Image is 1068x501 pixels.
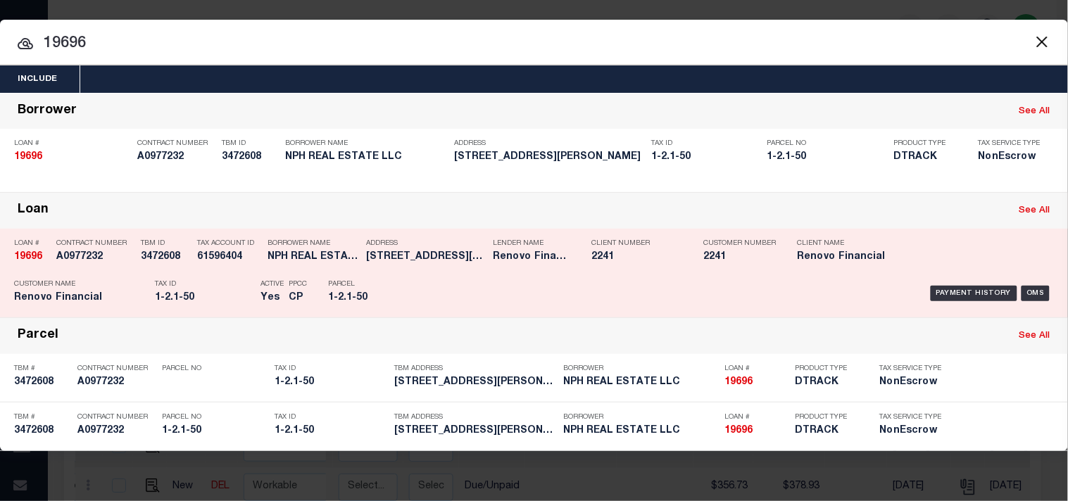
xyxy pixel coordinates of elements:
p: TBM # [14,364,70,373]
p: Parcel [328,280,391,288]
div: OMS [1022,286,1050,301]
div: Payment History [931,286,1017,301]
p: Tax ID [275,413,387,421]
p: Borrower [563,364,718,373]
h5: A0977232 [56,251,134,263]
h5: NonEscrow [880,376,943,388]
h5: 2241 [591,251,683,263]
h5: NPH REAL ESTATE LLC [563,425,718,437]
p: Customer Number [704,239,777,248]
h5: 65 S MAIN ST Templeton, MA 01468 [394,425,556,437]
p: Tax ID [275,364,387,373]
p: Borrower Name [285,139,447,148]
p: Tax Service Type [880,364,943,373]
p: Contract Number [56,239,134,248]
h5: NonEscrow [979,151,1049,163]
h5: A0977232 [77,425,155,437]
h5: 1-2.1-50 [155,292,253,304]
p: Contract Number [77,364,155,373]
strong: 19696 [14,252,42,262]
a: See All [1019,331,1050,341]
a: See All [1019,206,1050,215]
strong: 19696 [14,152,42,162]
div: Borrower [18,103,77,120]
p: Tax Account ID [197,239,260,248]
p: Product Type [796,413,859,421]
p: Parcel No [162,413,268,421]
h5: 19696 [14,251,49,263]
h5: 65 S MAIN ST Templeton, MA 01468 [454,151,644,163]
h5: DTRACK [796,425,859,437]
p: TBM ID [141,239,190,248]
h5: 1-2.1-50 [162,425,268,437]
h5: Renovo Financial [14,292,134,304]
p: PPCC [289,280,307,288]
h5: Renovo Financial [798,251,917,263]
p: Product Type [894,139,957,148]
p: Loan # [725,413,789,421]
p: Client Number [591,239,683,248]
strong: 19696 [725,426,753,436]
h5: Renovo Financial [493,251,570,263]
p: Tax Service Type [880,413,943,421]
h5: A0977232 [77,376,155,388]
h5: 1-2.1-50 [651,151,760,163]
h5: CP [289,292,307,304]
p: Parcel No [767,139,887,148]
p: Client Name [798,239,917,248]
h5: 65 S MAIN ST Templeton, MA 01468 [394,376,556,388]
p: Tax Service Type [979,139,1049,148]
p: Loan # [14,139,130,148]
p: Parcel No [162,364,268,373]
p: Contract Number [137,139,215,148]
a: See All [1019,107,1050,116]
p: Borrower Name [268,239,359,248]
h5: 19696 [725,376,789,388]
p: Loan # [725,364,789,373]
h5: 2241 [704,251,774,263]
p: Loan # [14,239,49,248]
h5: DTRACK [894,151,957,163]
p: Contract Number [77,413,155,421]
h5: 61596404 [197,251,260,263]
h5: 19696 [725,425,789,437]
p: Borrower [563,413,718,421]
h5: 1-2.1-50 [275,425,387,437]
h5: 3472608 [141,251,190,263]
button: Close [1033,32,1051,51]
p: Customer Name [14,280,134,288]
h5: 1-2.1-50 [767,151,887,163]
p: TBM Address [394,364,556,373]
h5: NPH REAL ESTATE LLC [268,251,359,263]
p: TBM Address [394,413,556,421]
h5: 1-2.1-50 [275,376,387,388]
h5: NPH REAL ESTATE LLC [285,151,447,163]
p: Tax ID [651,139,760,148]
h5: 19696 [14,151,130,163]
strong: 19696 [725,377,753,387]
p: TBM # [14,413,70,421]
p: Address [366,239,486,248]
div: Loan [18,203,49,219]
p: Product Type [796,364,859,373]
h5: A0977232 [137,151,215,163]
p: Tax ID [155,280,253,288]
p: Lender Name [493,239,570,248]
p: Active [260,280,284,288]
h5: DTRACK [796,376,859,388]
h5: NPH REAL ESTATE LLC [563,376,718,388]
h5: 3472608 [14,376,70,388]
p: Address [454,139,644,148]
h5: Yes [260,292,282,304]
h5: NonEscrow [880,425,943,437]
h5: 3472608 [14,425,70,437]
h5: 1-2.1-50 [328,292,391,304]
p: TBM ID [222,139,278,148]
div: Parcel [18,328,58,344]
h5: 3472608 [222,151,278,163]
h5: 65 South Main Street Templeton,... [366,251,486,263]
